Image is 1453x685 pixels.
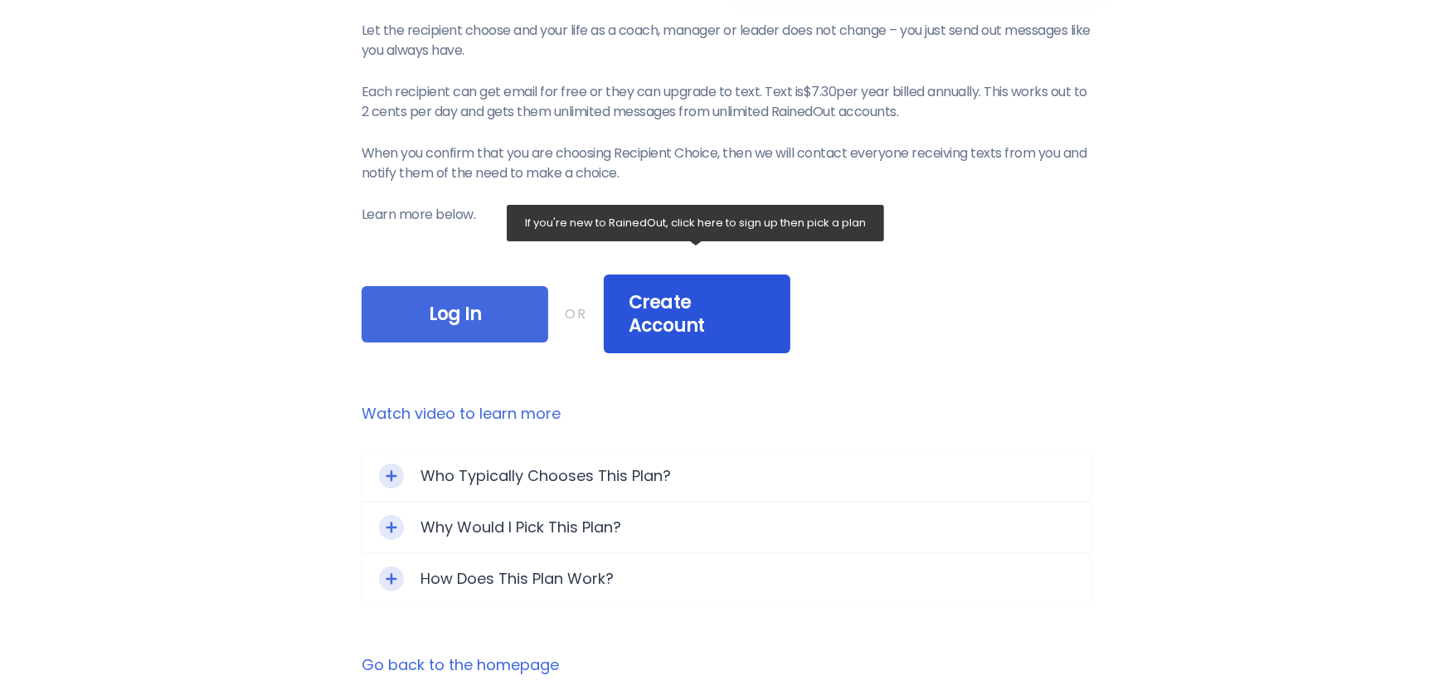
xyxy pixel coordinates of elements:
span: Create Account [629,291,765,337]
div: Log In [362,286,548,342]
div: Create Account [604,274,790,353]
p: When you confirm that you are choosing Recipient Choice, then we will contact everyone receiving ... [362,143,1091,183]
span: Log In [386,303,523,326]
a: Watch video to learn more [362,403,1091,425]
p: Each recipient can get email for free or they can upgrade to text. Text is $7.30 per year billed ... [362,82,1091,122]
div: Toggle ExpandWho Typically Chooses This Plan? [362,451,1091,501]
a: Go back to the homepage [362,654,559,675]
p: Learn more below. [362,205,1091,225]
div: Toggle ExpandHow Does This Plan Work? [362,554,1091,604]
p: Let the recipient choose and your life as a coach, manager or leader does not change – you just s... [362,21,1091,61]
div: OR [565,304,587,325]
div: Toggle Expand [379,464,404,488]
div: Toggle ExpandWhy Would I Pick This Plan? [362,503,1091,552]
div: Toggle Expand [379,566,404,591]
div: Toggle Expand [379,515,404,540]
